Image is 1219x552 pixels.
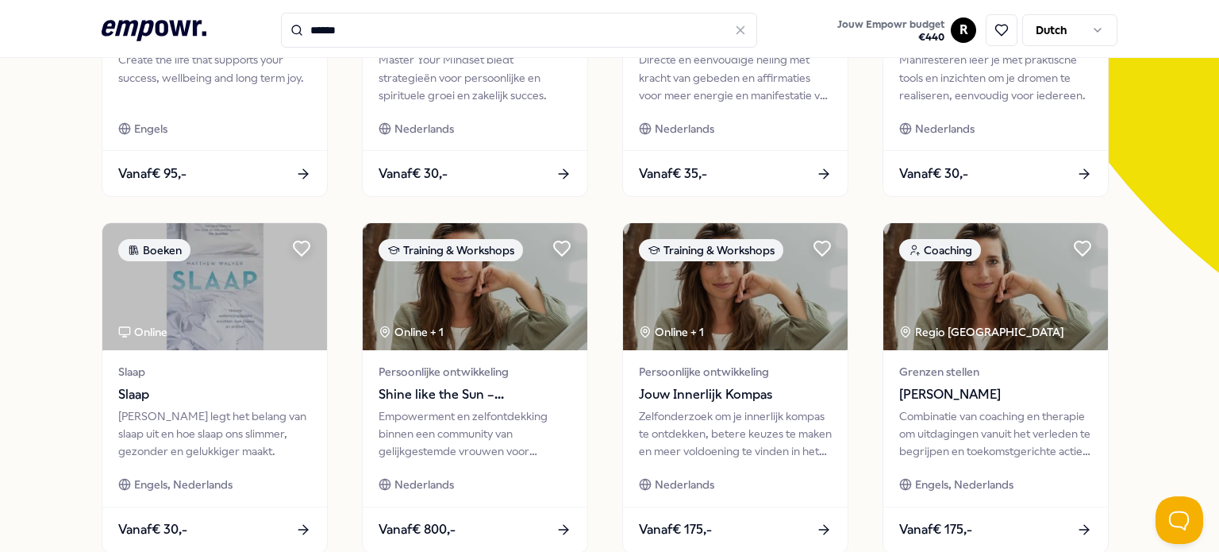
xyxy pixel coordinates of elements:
div: Coaching [899,239,981,261]
span: Vanaf € 175,- [899,519,972,540]
iframe: Help Scout Beacon - Open [1156,496,1203,544]
span: Nederlands [394,476,454,493]
div: Training & Workshops [639,239,783,261]
button: Jouw Empowr budget€440 [834,15,948,47]
span: Vanaf € 800,- [379,519,456,540]
span: Vanaf € 30,- [118,519,187,540]
div: Create the life that supports your success, wellbeing and long term joy. [118,51,311,104]
span: Shine like the Sun – [DEMOGRAPHIC_DATA] Leadership en Empowerment [379,384,571,405]
span: Slaap [118,384,311,405]
div: Training & Workshops [379,239,523,261]
img: package image [102,223,327,350]
span: € 440 [837,31,944,44]
div: Regio [GEOGRAPHIC_DATA] [899,323,1067,341]
span: Vanaf € 175,- [639,519,712,540]
span: Vanaf € 30,- [899,164,968,184]
div: [PERSON_NAME] legt het belang van slaap uit en hoe slaap ons slimmer, gezonder en gelukkiger maakt. [118,407,311,461]
span: Nederlands [915,120,975,137]
span: Grenzen stellen [899,363,1092,380]
div: Online [118,323,167,341]
div: Manifesteren leer je met praktische tools en inzichten om je dromen te realiseren, eenvoudig voor... [899,51,1092,104]
span: Vanaf € 30,- [379,164,448,184]
div: Online + 1 [639,323,704,341]
span: Engels, Nederlands [134,476,233,493]
img: package image [363,223,587,350]
span: Engels [134,120,167,137]
div: Empowerment en zelfontdekking binnen een community van gelijkgestemde vrouwen voor vrijheid, bala... [379,407,571,461]
button: R [951,17,976,43]
span: Nederlands [655,120,714,137]
div: Master Your Mindset biedt strategieën voor persoonlijke en spirituele groei en zakelijk succes. [379,51,571,104]
span: Vanaf € 95,- [118,164,187,184]
span: Persoonlijke ontwikkeling [379,363,571,380]
span: Nederlands [655,476,714,493]
div: Directe en eenvoudige heling met kracht van gebeden en affirmaties voor meer energie en manifesta... [639,51,832,104]
span: Vanaf € 35,- [639,164,707,184]
input: Search for products, categories or subcategories [281,13,757,48]
div: Online + 1 [379,323,444,341]
span: Persoonlijke ontwikkeling [639,363,832,380]
span: Jouw Innerlijk Kompas [639,384,832,405]
div: Zelfonderzoek om je innerlijk kompas te ontdekken, betere keuzes te maken en meer voldoening te v... [639,407,832,461]
span: Engels, Nederlands [915,476,1013,493]
span: [PERSON_NAME] [899,384,1092,405]
span: Nederlands [394,120,454,137]
span: Slaap [118,363,311,380]
a: Jouw Empowr budget€440 [831,14,951,47]
img: package image [623,223,848,350]
div: Combinatie van coaching en therapie om uitdagingen vanuit het verleden te begrijpen en toekomstge... [899,407,1092,461]
span: Jouw Empowr budget [837,18,944,31]
img: package image [883,223,1108,350]
div: Boeken [118,239,190,261]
